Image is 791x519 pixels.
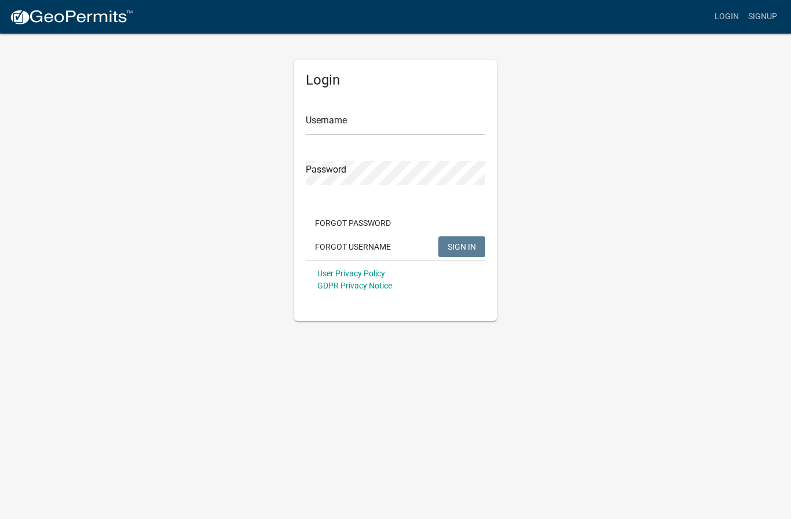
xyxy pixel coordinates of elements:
a: Login [710,6,744,28]
button: Forgot Password [306,213,400,233]
a: GDPR Privacy Notice [317,281,392,290]
button: Forgot Username [306,236,400,257]
h5: Login [306,72,485,89]
span: SIGN IN [448,242,476,251]
a: Signup [744,6,782,28]
a: User Privacy Policy [317,269,385,278]
button: SIGN IN [438,236,485,257]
